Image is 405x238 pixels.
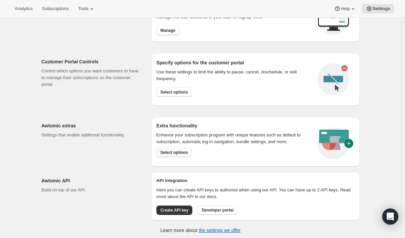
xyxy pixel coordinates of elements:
[156,132,310,145] p: Enhance your subscription program with unique features such as default to subscription, automatic...
[42,177,140,184] h2: Awtomic API
[156,59,312,66] h2: Specify options for the customer portal
[202,207,233,213] span: Developer portal
[362,4,394,13] button: Settings
[160,90,188,95] span: Select options
[42,68,140,88] p: Control which options you want customers to have to manage their subscriptions on the customer po...
[156,177,354,184] h2: API integration
[156,187,354,200] p: Here you can create API keys to authorize when using our API. You can have up to 2 API keys. Read...
[156,69,312,82] div: Use these settings to limit the ability to pause, cancel, reschedule, or edit frequency.
[42,122,140,129] h2: Awtomic extras
[38,4,73,13] button: Subscriptions
[78,6,88,11] span: Tools
[341,6,350,11] span: Help
[156,122,197,129] h2: Extra functionality
[11,4,37,13] button: Analytics
[199,228,241,233] a: the settings we offer
[42,132,140,138] p: Settings that enable additional functionality.
[15,6,32,11] span: Analytics
[160,28,176,33] span: Manage
[330,4,360,13] button: Help
[156,87,192,97] button: Select options
[198,205,238,215] button: Developer portal
[382,209,398,225] div: Open Intercom Messenger
[156,205,193,215] button: Create API key
[160,150,188,155] span: Select options
[42,58,140,65] h2: Customer Portal Controls
[42,6,69,11] span: Subscriptions
[160,227,241,234] p: Learn more about
[42,187,140,193] p: Build on top of our API.
[160,207,189,213] span: Create API key
[156,148,192,157] button: Select options
[373,6,390,11] span: Settings
[74,4,99,13] button: Tools
[156,26,180,35] button: Manage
